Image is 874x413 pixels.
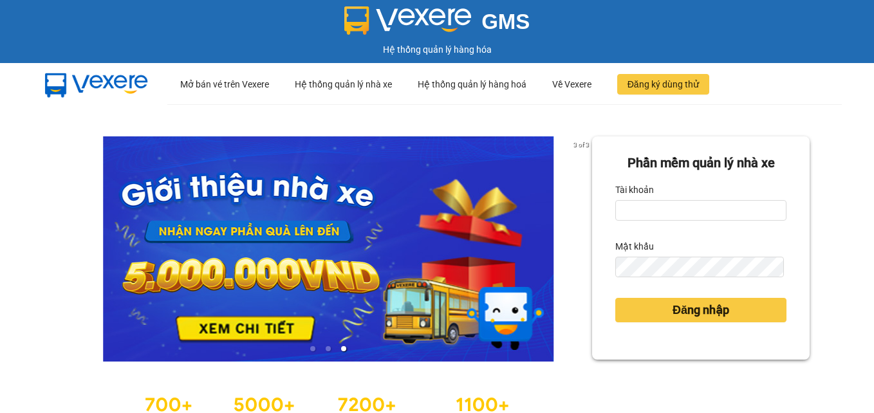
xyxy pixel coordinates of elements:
[615,236,654,257] label: Mật khẩu
[344,6,472,35] img: logo 2
[418,64,526,105] div: Hệ thống quản lý hàng hoá
[574,136,592,362] button: next slide / item
[481,10,530,33] span: GMS
[570,136,592,153] p: 3 of 3
[615,200,786,221] input: Tài khoản
[628,77,699,91] span: Đăng ký dùng thử
[615,153,786,173] div: Phần mềm quản lý nhà xe
[341,346,346,351] li: slide item 3
[617,74,709,95] button: Đăng ký dùng thử
[310,346,315,351] li: slide item 1
[615,179,654,200] label: Tài khoản
[3,42,871,57] div: Hệ thống quản lý hàng hóa
[64,136,82,362] button: previous slide / item
[615,298,786,322] button: Đăng nhập
[180,64,269,105] div: Mở bán vé trên Vexere
[344,19,530,30] a: GMS
[615,257,783,277] input: Mật khẩu
[32,63,161,106] img: mbUUG5Q.png
[295,64,392,105] div: Hệ thống quản lý nhà xe
[552,64,591,105] div: Về Vexere
[326,346,331,351] li: slide item 2
[673,301,729,319] span: Đăng nhập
